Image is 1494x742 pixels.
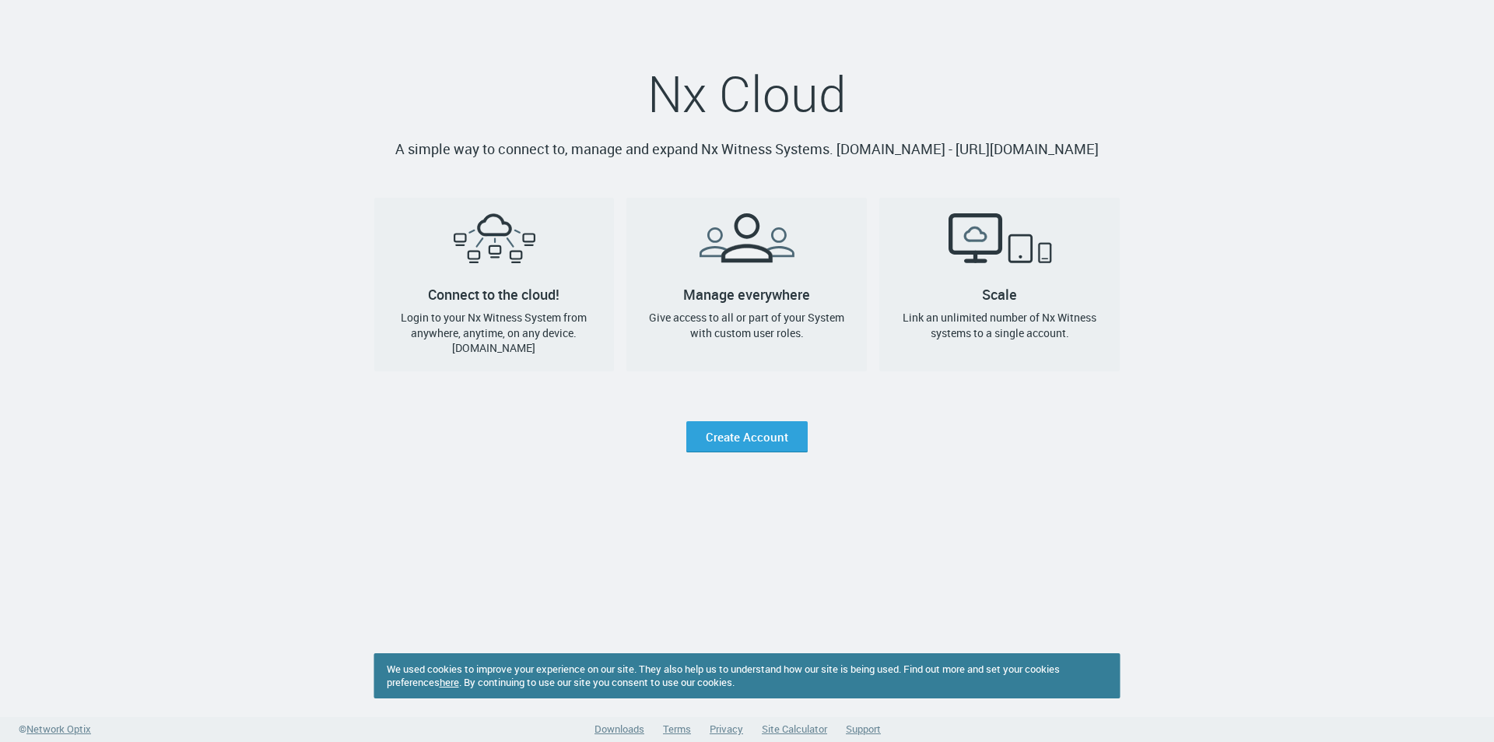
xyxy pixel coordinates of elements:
a: Terms [663,722,691,736]
a: ScaleLink an unlimited number of Nx Witness systems to a single account. [879,198,1120,371]
a: Downloads [594,722,644,736]
a: here [440,675,459,689]
span: We used cookies to improve your experience on our site. They also help us to understand how our s... [387,662,1060,689]
span: Nx Cloud [647,60,847,127]
h4: Give access to all or part of your System with custom user roles. [639,310,854,340]
h2: Connect to the cloud! [374,198,615,294]
a: ©Network Optix [19,722,91,737]
a: Manage everywhereGive access to all or part of your System with custom user roles. [626,198,867,371]
h4: Link an unlimited number of Nx Witness systems to a single account. [892,310,1107,340]
a: Privacy [710,722,743,736]
h2: Manage everywhere [626,198,867,294]
a: Connect to the cloud!Login to your Nx Witness System from anywhere, anytime, on any device. [DOMA... [374,198,615,371]
a: Site Calculator [762,722,827,736]
span: Network Optix [26,722,91,736]
h4: Login to your Nx Witness System from anywhere, anytime, on any device. [DOMAIN_NAME] [387,310,602,356]
p: A simple way to connect to, manage and expand Nx Witness Systems. [DOMAIN_NAME] - [URL][DOMAIN_NAME] [374,139,1120,160]
a: Create Account [686,421,808,452]
a: Support [846,722,881,736]
span: . By continuing to use our site you consent to use our cookies. [459,675,735,689]
h2: Scale [879,198,1120,294]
